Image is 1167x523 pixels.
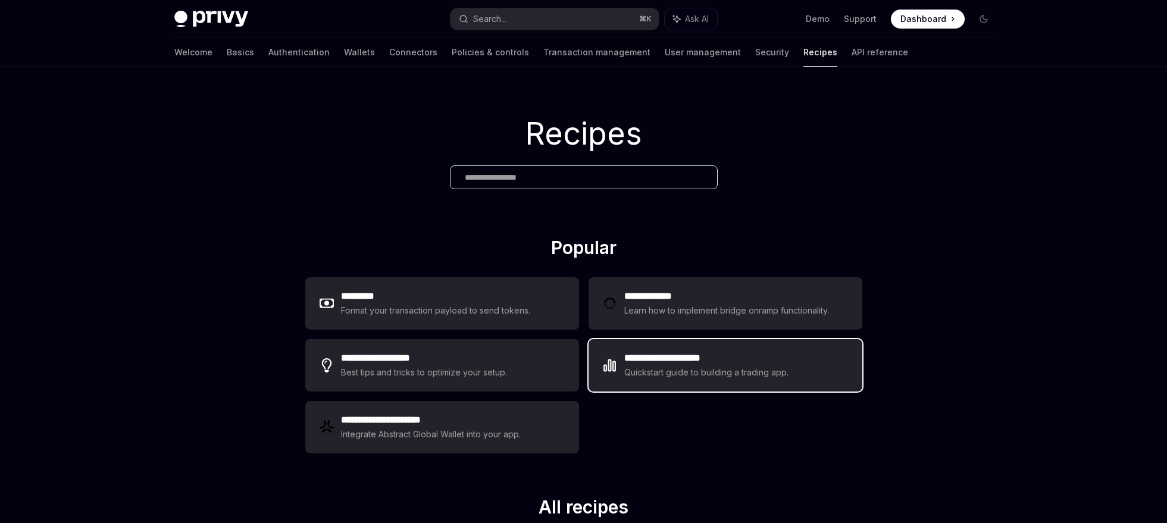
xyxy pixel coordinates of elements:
[665,38,741,67] a: User management
[543,38,650,67] a: Transaction management
[450,8,659,30] button: Search...⌘K
[900,13,946,25] span: Dashboard
[624,365,789,380] div: Quickstart guide to building a trading app.
[341,365,509,380] div: Best tips and tricks to optimize your setup.
[624,303,833,318] div: Learn how to implement bridge onramp functionality.
[389,38,437,67] a: Connectors
[174,11,248,27] img: dark logo
[589,277,862,330] a: **** **** ***Learn how to implement bridge onramp functionality.
[665,8,717,30] button: Ask AI
[473,12,506,26] div: Search...
[268,38,330,67] a: Authentication
[685,13,709,25] span: Ask AI
[452,38,529,67] a: Policies & controls
[639,14,652,24] span: ⌘ K
[844,13,877,25] a: Support
[974,10,993,29] button: Toggle dark mode
[227,38,254,67] a: Basics
[803,38,837,67] a: Recipes
[891,10,965,29] a: Dashboard
[341,427,522,441] div: Integrate Abstract Global Wallet into your app.
[806,13,830,25] a: Demo
[755,38,789,67] a: Security
[344,38,375,67] a: Wallets
[305,237,862,263] h2: Popular
[852,38,908,67] a: API reference
[305,496,862,522] h2: All recipes
[305,277,579,330] a: **** ****Format your transaction payload to send tokens.
[174,38,212,67] a: Welcome
[341,303,531,318] div: Format your transaction payload to send tokens.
